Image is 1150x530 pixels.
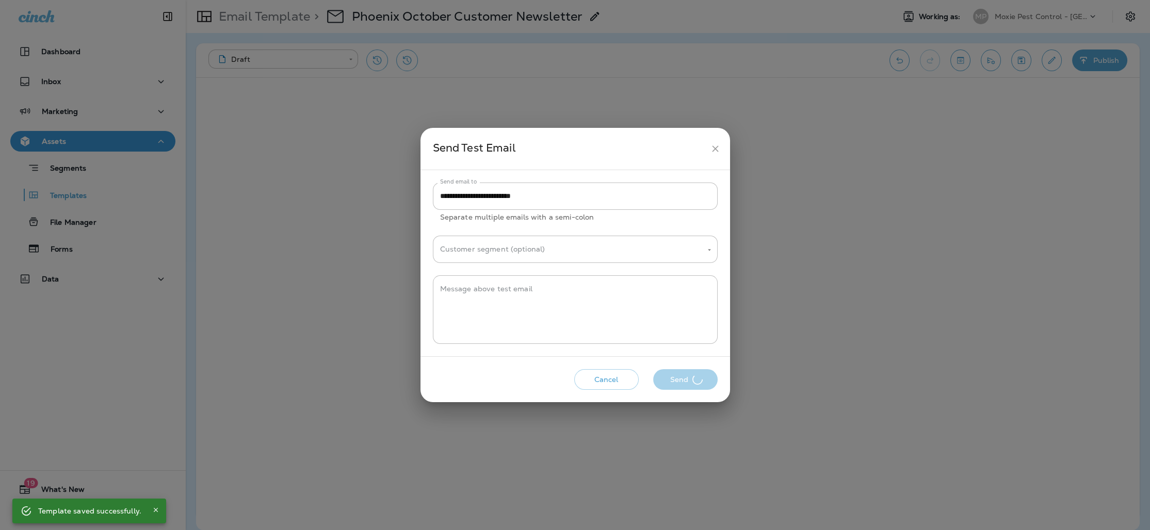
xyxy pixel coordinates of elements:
button: Open [705,245,714,255]
button: close [706,139,725,158]
p: Separate multiple emails with a semi-colon [440,211,710,223]
button: Close [150,504,162,516]
label: Send email to [440,178,477,186]
div: Send Test Email [433,139,706,158]
div: Template saved successfully. [38,502,141,520]
button: Cancel [574,369,639,390]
